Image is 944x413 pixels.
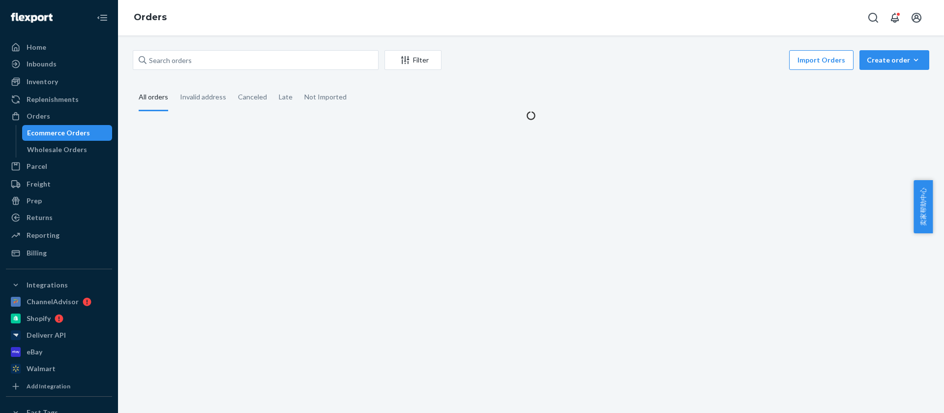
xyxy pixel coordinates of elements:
a: Billing [6,245,112,261]
a: Add Integration [6,381,112,392]
ol: breadcrumbs [126,3,175,32]
button: Filter [384,50,442,70]
div: All orders [139,84,168,111]
div: Walmart [27,364,56,374]
button: Integrations [6,277,112,293]
button: Create order [859,50,929,70]
input: Search orders [133,50,379,70]
button: Open notifications [885,8,905,28]
div: ChannelAdvisor [27,297,79,307]
a: Inbounds [6,56,112,72]
button: Import Orders [789,50,854,70]
div: Wholesale Orders [27,145,87,155]
a: Parcel [6,159,112,174]
a: Ecommerce Orders [22,125,113,141]
a: Prep [6,193,112,209]
div: Billing [27,248,47,258]
a: Home [6,39,112,55]
button: Open account menu [907,8,926,28]
button: 卖家帮助中心 [914,180,933,233]
div: Parcel [27,161,47,171]
div: Add Integration [27,382,70,390]
div: Late [279,84,293,110]
div: Not Imported [304,84,347,110]
div: Replenishments [27,95,79,104]
a: ChannelAdvisor [6,294,112,310]
a: eBay [6,344,112,360]
div: Reporting [27,230,59,240]
div: Returns [27,213,53,222]
div: Create order [867,55,922,65]
div: Canceled [238,84,267,110]
a: Freight [6,176,112,192]
div: Orders [27,111,50,121]
a: Orders [134,12,167,23]
a: Deliverr API [6,327,112,343]
div: Inventory [27,77,58,87]
a: Returns [6,210,112,225]
a: Inventory [6,74,112,90]
a: Reporting [6,227,112,243]
div: Home [27,42,46,52]
div: Invalid address [180,84,226,110]
div: Filter [385,55,441,65]
a: Replenishments [6,92,112,107]
div: Inbounds [27,59,57,69]
div: Ecommerce Orders [27,128,90,138]
a: Orders [6,108,112,124]
button: Open Search Box [863,8,883,28]
div: Deliverr API [27,330,66,340]
div: Shopify [27,314,51,323]
a: Walmart [6,361,112,377]
a: Shopify [6,311,112,326]
div: Integrations [27,280,68,290]
button: Close Navigation [92,8,112,28]
iframe: 打开一个小组件，您可以在其中与我们的一个专员进行在线交谈 [868,383,934,408]
div: Freight [27,179,51,189]
a: Wholesale Orders [22,142,113,158]
div: Prep [27,196,42,206]
img: Flexport logo [11,13,53,23]
div: eBay [27,347,42,357]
